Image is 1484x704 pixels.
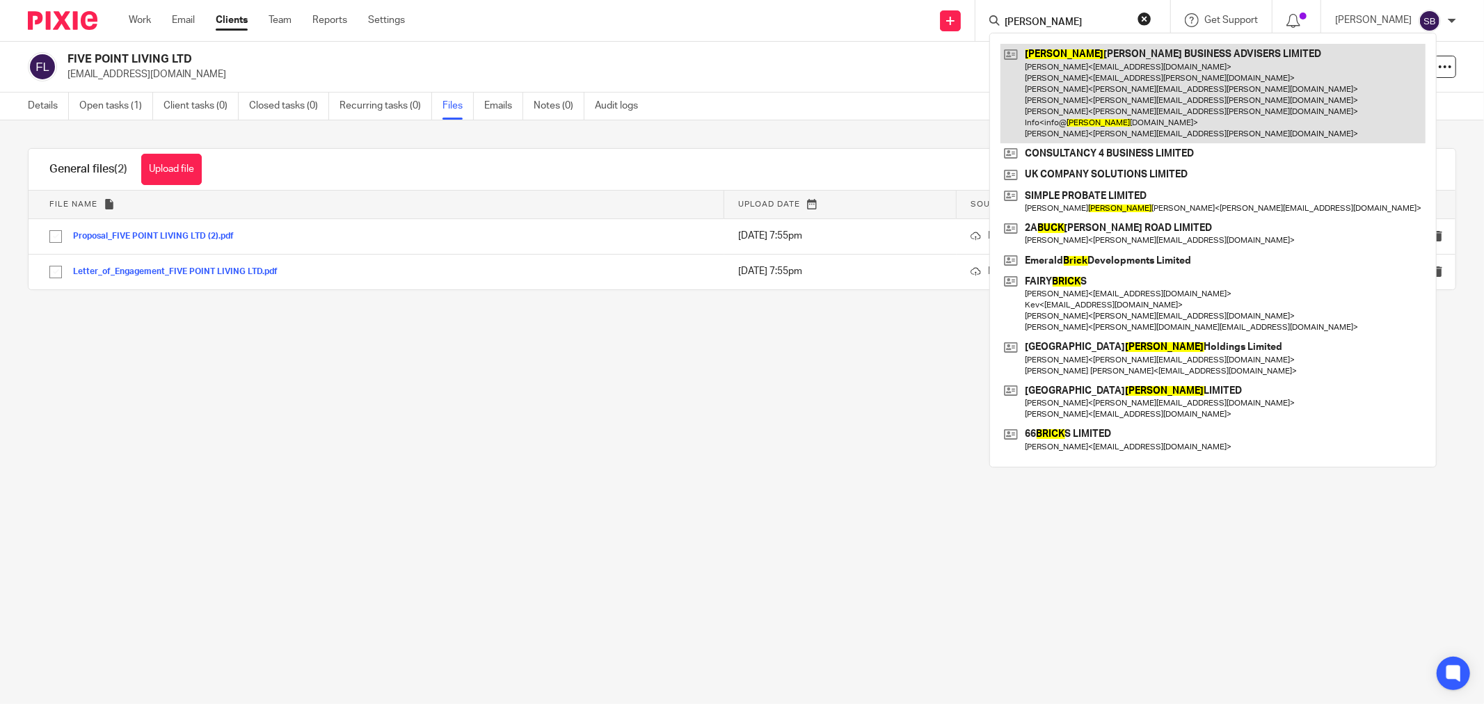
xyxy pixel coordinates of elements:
[49,200,97,208] span: File name
[442,93,474,120] a: Files
[73,267,288,277] button: Letter_of_Engagement_FIVE POINT LIVING LTD.pdf
[163,93,239,120] a: Client tasks (0)
[114,163,127,175] span: (2)
[269,13,292,27] a: Team
[249,93,329,120] a: Closed tasks (0)
[49,162,127,177] h1: General files
[484,93,523,120] a: Emails
[738,200,800,208] span: Upload date
[534,93,584,120] a: Notes (0)
[28,11,97,30] img: Pixie
[79,93,153,120] a: Open tasks (1)
[971,229,1288,243] p: Manual upload
[738,229,943,243] p: [DATE] 7:55pm
[73,232,244,241] button: Proposal_FIVE POINT LIVING LTD (2).pdf
[28,93,69,120] a: Details
[141,154,202,185] button: Upload file
[1138,12,1151,26] button: Clear
[312,13,347,27] a: Reports
[42,223,69,250] input: Select
[28,52,57,81] img: svg%3E
[1003,17,1128,29] input: Search
[1419,10,1441,32] img: svg%3E
[42,259,69,285] input: Select
[172,13,195,27] a: Email
[216,13,248,27] a: Clients
[129,13,151,27] a: Work
[67,52,1027,67] h2: FIVE POINT LIVING LTD
[971,200,1007,208] span: Source
[368,13,405,27] a: Settings
[340,93,432,120] a: Recurring tasks (0)
[67,67,1267,81] p: [EMAIL_ADDRESS][DOMAIN_NAME]
[971,264,1288,278] p: Manual upload
[1335,13,1412,27] p: [PERSON_NAME]
[595,93,648,120] a: Audit logs
[1204,15,1258,25] span: Get Support
[738,264,943,278] p: [DATE] 7:55pm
